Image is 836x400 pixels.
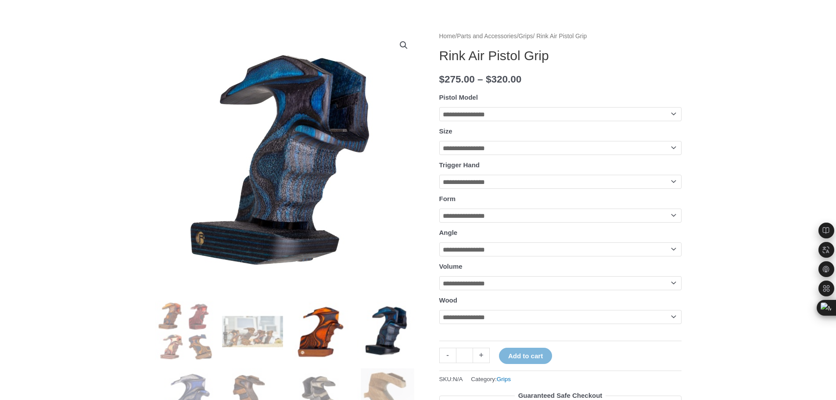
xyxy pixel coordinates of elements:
label: Size [439,127,452,135]
span: $ [439,74,445,85]
input: Product quantity [456,348,473,363]
span: SKU: [439,374,463,385]
a: View full-screen image gallery [396,37,412,53]
bdi: 320.00 [486,74,521,85]
a: Home [439,33,456,40]
label: Wood [439,296,457,304]
img: Rink Air Pistol Grip [155,301,216,362]
button: Add to cart [499,348,552,364]
span: $ [486,74,492,85]
h1: Rink Air Pistol Grip [439,48,682,64]
img: Rink Air Pistol Grip - Image 2 [222,301,283,362]
img: Rink Air Pistol Grip - Image 4 [155,31,418,294]
span: Category: [471,374,511,385]
a: - [439,348,456,363]
bdi: 275.00 [439,74,475,85]
span: – [477,74,483,85]
label: Form [439,195,456,202]
a: + [473,348,490,363]
a: Grips [519,33,533,40]
span: N/A [453,376,463,382]
label: Volume [439,263,463,270]
nav: Breadcrumb [439,31,682,42]
a: Parts and Accessories [457,33,517,40]
img: Rink Air Pistol Grip - Image 3 [290,301,351,362]
label: Angle [439,229,458,236]
a: Grips [497,376,511,382]
img: Rink Air Pistol Grip - Image 4 [357,301,418,362]
label: Trigger Hand [439,161,480,169]
label: Pistol Model [439,94,478,101]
